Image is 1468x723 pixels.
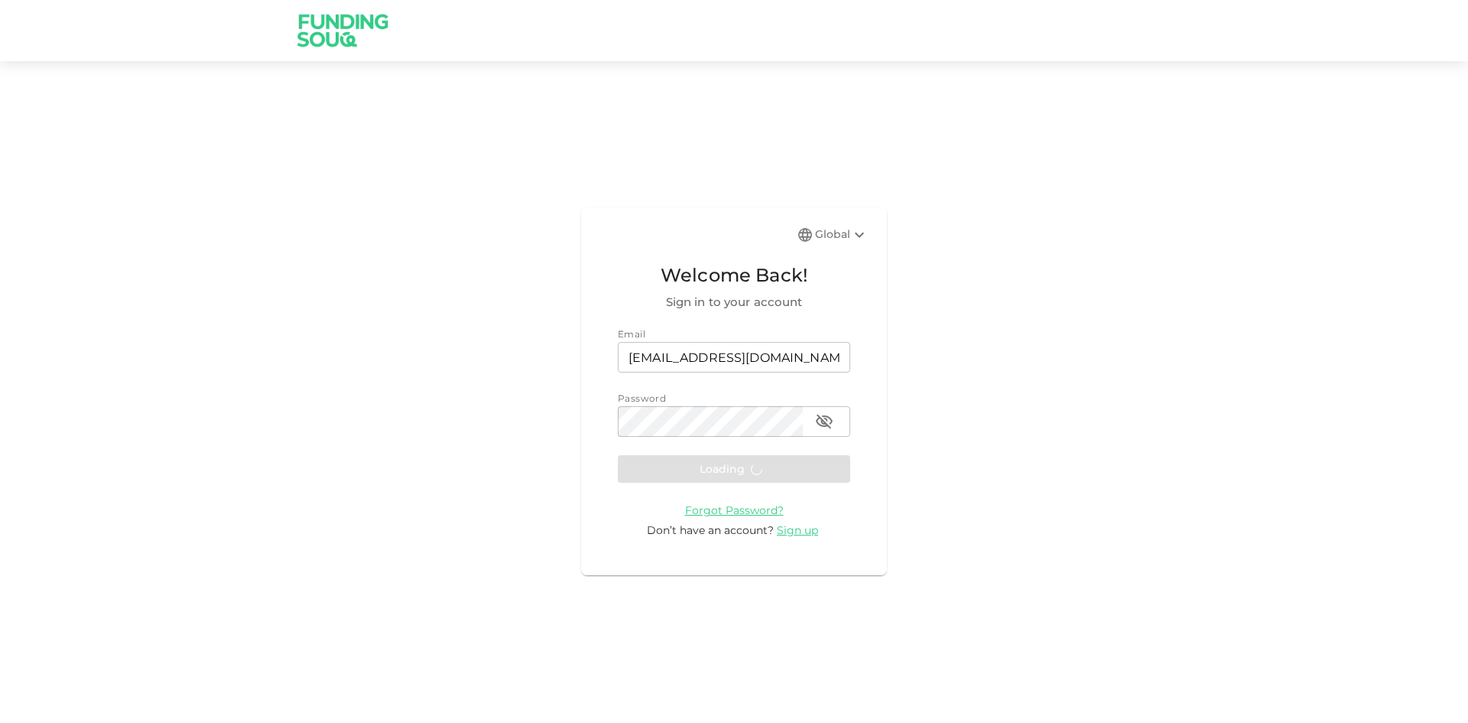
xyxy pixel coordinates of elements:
span: Password [618,392,666,404]
a: Forgot Password? [685,503,784,517]
input: email [618,342,850,373]
div: Global [815,226,869,244]
input: password [618,406,803,437]
span: Welcome Back! [618,261,850,290]
span: Sign in to your account [618,293,850,311]
span: Sign up [777,523,818,537]
span: Don’t have an account? [647,523,774,537]
span: Email [618,328,645,340]
span: Forgot Password? [685,503,784,517]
